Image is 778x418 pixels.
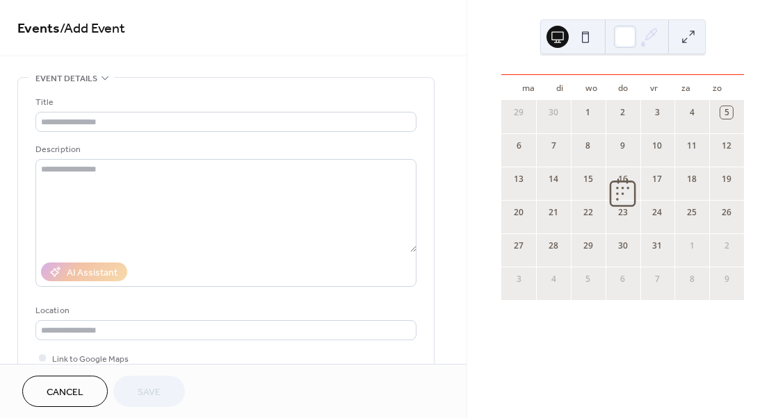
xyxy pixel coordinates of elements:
div: 28 [547,240,560,252]
div: 3 [651,106,663,119]
div: 22 [582,206,594,219]
div: 1 [686,240,698,252]
span: / Add Event [60,15,125,42]
div: wo [576,75,607,100]
div: 17 [651,173,663,185]
div: do [607,75,638,100]
div: 27 [512,240,525,252]
div: 2 [720,240,733,252]
div: 26 [720,206,733,219]
div: 19 [720,173,733,185]
div: 8 [686,273,698,285]
div: za [670,75,702,100]
div: 31 [651,240,663,252]
div: 16 [617,173,629,185]
div: 14 [547,173,560,185]
div: 21 [547,206,560,219]
div: 8 [582,140,594,152]
div: 29 [582,240,594,252]
div: 1 [582,106,594,119]
a: Events [17,15,60,42]
div: ma [512,75,544,100]
div: 4 [686,106,698,119]
div: 5 [720,106,733,119]
div: 15 [582,173,594,185]
div: zo [702,75,733,100]
div: 6 [512,140,525,152]
div: 9 [617,140,629,152]
div: 3 [512,273,525,285]
div: 7 [547,140,560,152]
div: di [544,75,576,100]
div: 9 [720,273,733,285]
div: Location [35,303,414,318]
div: 24 [651,206,663,219]
span: Cancel [47,385,83,400]
div: 30 [617,240,629,252]
div: 5 [582,273,594,285]
div: 2 [617,106,629,119]
div: 18 [686,173,698,185]
div: Description [35,142,414,157]
div: 20 [512,206,525,219]
div: 29 [512,106,525,119]
div: 13 [512,173,525,185]
div: 10 [651,140,663,152]
div: 12 [720,140,733,152]
div: 7 [651,273,663,285]
span: Event details [35,72,97,86]
span: Link to Google Maps [52,352,129,367]
div: 23 [617,206,629,219]
div: Title [35,95,414,110]
div: 6 [617,273,629,285]
div: 30 [547,106,560,119]
div: 25 [686,206,698,219]
button: Cancel [22,376,108,407]
div: 11 [686,140,698,152]
div: 4 [547,273,560,285]
div: vr [638,75,670,100]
